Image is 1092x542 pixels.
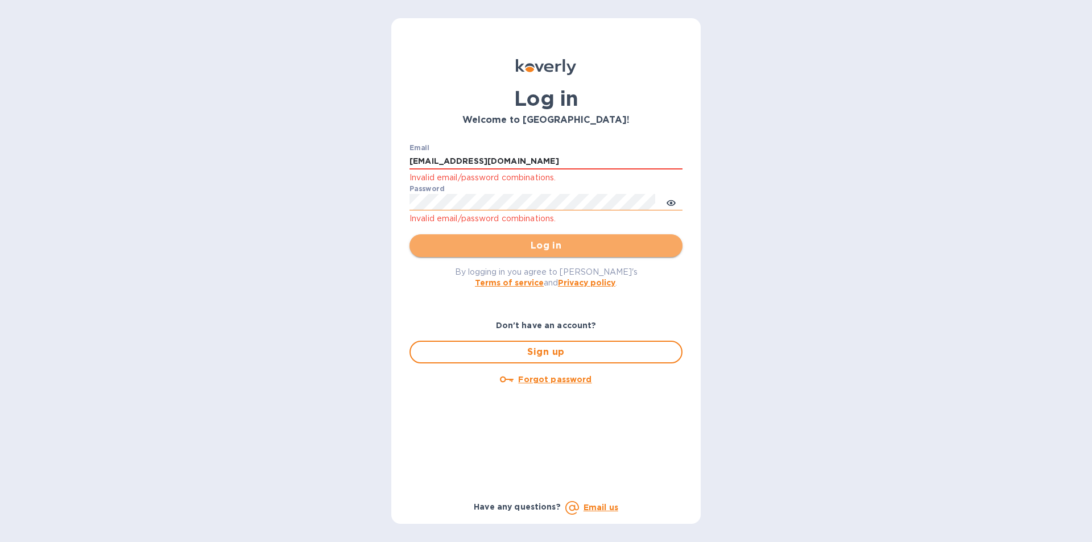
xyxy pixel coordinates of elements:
p: Invalid email/password combinations. [409,212,682,225]
h3: Welcome to [GEOGRAPHIC_DATA]! [409,115,682,126]
a: Email us [584,503,618,512]
a: Terms of service [475,278,544,287]
b: Have any questions? [474,502,561,511]
u: Forgot password [518,375,591,384]
button: Sign up [409,341,682,363]
p: Invalid email/password combinations. [409,171,682,184]
input: Enter email address [409,153,682,170]
span: Sign up [420,345,672,359]
span: By logging in you agree to [PERSON_NAME]'s and . [455,267,638,287]
button: toggle password visibility [660,191,682,213]
span: Log in [419,239,673,253]
button: Log in [409,234,682,257]
label: Email [409,144,429,151]
h1: Log in [409,86,682,110]
a: Privacy policy [558,278,615,287]
img: Koverly [516,59,576,75]
label: Password [409,185,444,192]
b: Don't have an account? [496,321,597,330]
